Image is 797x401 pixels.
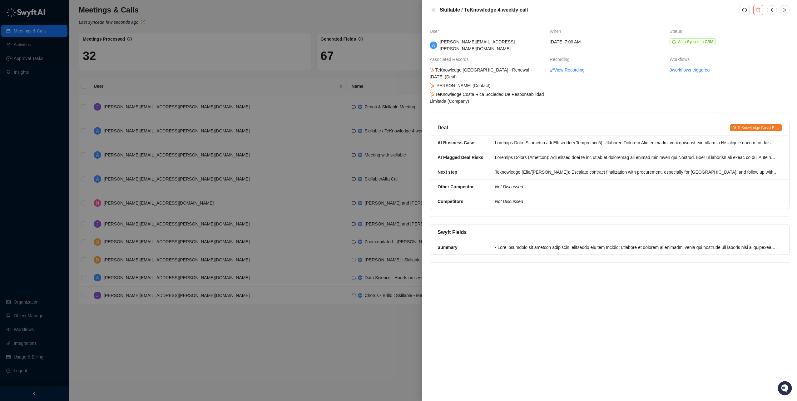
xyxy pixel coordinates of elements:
[672,40,676,44] span: sync
[21,57,102,63] div: Start new chat
[429,82,492,89] div: [PERSON_NAME] (Contact)
[6,6,19,19] img: Swyft AI
[678,40,713,44] span: Auto-Synced to CRM
[495,139,778,146] div: Loremips Dolo: Sitametco adi ElItseddoei Tempo Inci 5) Utlaboree Dolorem Aliq enimadmi veni quisn...
[495,169,778,176] div: Teknowledge (Elie/[PERSON_NAME]): Escalate contract finalization with procurement, especially for...
[26,85,51,96] a: 📶Status
[6,88,11,93] div: 📚
[670,56,693,63] span: Workflows
[495,154,778,161] div: Loremips Dolors (Ametcon): Adi elitsed doei te inc utlab et doloremag ali enimad minimven qui Nos...
[6,57,17,68] img: 5124521997842_fc6d7dfcefe973c2e489_88.png
[756,7,761,12] span: delete
[44,102,76,107] a: Powered byPylon
[430,6,437,14] button: Close
[438,155,483,160] strong: AI Flagged Deal Risks
[670,67,710,73] a: 3 workflows triggered
[782,7,787,12] span: right
[21,63,82,68] div: We're offline, we'll be back soon
[438,229,467,236] h5: Swyft Fields
[430,28,442,35] span: User
[62,103,76,107] span: Pylon
[770,7,775,12] span: left
[440,39,515,51] span: [PERSON_NAME][EMAIL_ADDRESS][PERSON_NAME][DOMAIN_NAME]
[550,67,585,73] a: linkView Recording
[550,28,564,35] span: When
[440,6,740,14] h5: Skillable / TeKnowledge 4 weekly call
[438,199,463,204] strong: Competitors
[34,87,48,94] span: Status
[429,67,546,80] div: TeKnowledge [GEOGRAPHIC_DATA] - Renewal - [DATE] (Deal)
[438,245,458,250] strong: Summary
[432,42,435,49] span: A
[438,184,474,189] strong: Other Competitor
[28,88,33,93] div: 📶
[429,91,546,105] div: TeKnowledge Costa Rica Sociedad De Responsabilidad Limitada (Company)
[495,184,523,189] i: Not Discussed
[431,7,436,12] span: close
[6,35,114,45] h2: How can we help?
[4,85,26,96] a: 📚Docs
[12,87,23,94] span: Docs
[550,68,554,72] span: link
[550,38,581,45] span: [DATE] 7:00 AM
[438,140,474,145] strong: AI Business Case
[106,58,114,66] button: Start new chat
[438,170,457,175] strong: Next step
[438,124,448,131] h5: Deal
[730,124,782,131] a: TeKnowledge Costa Ri…
[6,25,114,35] p: Welcome 👋
[670,28,685,35] span: Status
[495,199,523,204] i: Not Discussed
[495,244,778,251] div: - Lore ipsumdolo sit ametcon adipiscin, elitseddo eiu tem Incidid; utlabore et dolorem al enimadm...
[550,56,573,63] span: Recording
[742,7,747,12] span: redo
[430,56,472,63] span: Associated Records
[777,380,794,397] iframe: Open customer support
